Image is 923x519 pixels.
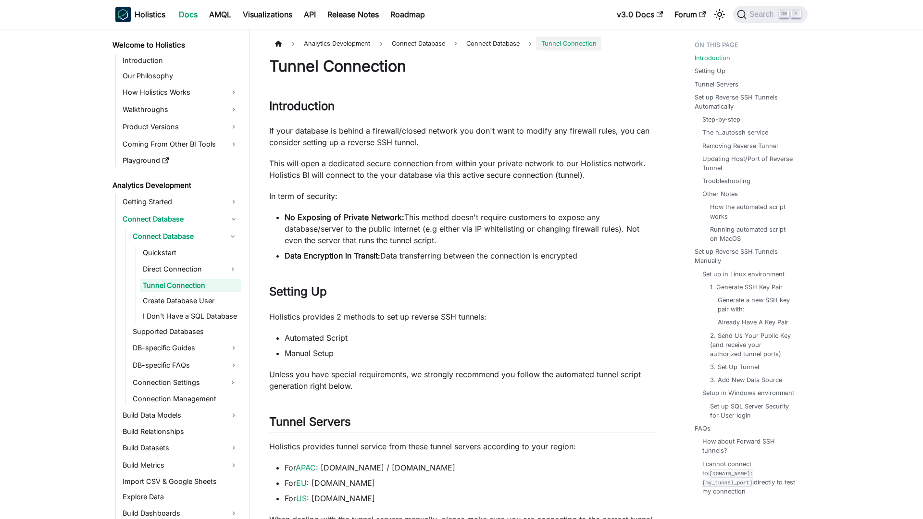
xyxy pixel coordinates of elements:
li: For : [DOMAIN_NAME] [285,493,656,504]
a: Direct Connection [140,261,224,277]
a: Setup in Windows environment [702,388,794,397]
a: Build Metrics [120,457,241,473]
a: I cannot connect to[DOMAIN_NAME]:[my_tunnel_port]directly to test my connection [702,459,798,496]
a: Visualizations [237,7,298,22]
strong: Data Encryption in Transit: [285,251,380,260]
a: Set up Reverse SSH Tunnels Automatically [695,93,802,111]
a: Troubleshooting [702,176,750,185]
p: Holistics provides 2 methods to set up reverse SSH tunnels: [269,311,656,322]
a: HolisticsHolistics [115,7,165,22]
h2: Tunnel Servers [269,415,656,433]
a: Welcome to Holistics [110,38,241,52]
span: Analytics Development [299,37,375,50]
p: If your database is behind a firewall/closed network you don't want to modify any firewall rules,... [269,125,656,148]
a: Product Versions [120,119,241,135]
li: For : [DOMAIN_NAME] / [DOMAIN_NAME] [285,462,656,473]
button: Search (Ctrl+K) [733,6,808,23]
h2: Introduction [269,99,656,117]
a: Home page [269,37,287,50]
a: Walkthroughs [120,102,241,117]
a: Generate a new SSH key pair with: [718,296,790,314]
a: Create Database User [140,294,241,308]
p: Holistics provides tunnel service from these tunnel servers according to your region: [269,441,656,452]
a: Connection Management [130,392,241,406]
a: Running automated script on MacOS [710,225,794,243]
li: Automated Script [285,332,656,344]
a: 3. Set Up Tunnel [710,362,759,371]
a: API [298,7,322,22]
h1: Tunnel Connection [269,57,656,76]
a: How the automated script works [710,202,794,221]
nav: Docs sidebar [106,29,250,519]
a: How about Forward SSH tunnels? [702,437,798,455]
a: 3. Add New Data Source [710,375,782,384]
a: Our Philosophy [120,69,241,83]
a: DB-specific Guides [130,340,241,356]
a: Quickstart [140,246,241,259]
a: Playground [120,154,241,167]
li: Manual Setup [285,347,656,359]
p: This will open a dedicated secure connection from within your private network to our Holistics ne... [269,158,656,181]
a: Already Have A Key Pair [718,318,788,327]
a: Release Notes [322,7,385,22]
a: Other Notes [702,189,738,198]
a: Connect Database [120,211,241,227]
a: Build Data Models [120,408,241,423]
a: Tunnel Connection [140,279,241,292]
li: This method doesn't require customers to expose any database/server to the public internet (e.g e... [285,211,656,246]
a: Roadmap [385,7,431,22]
a: Getting Started [120,194,241,210]
span: Connect Database [387,37,450,50]
a: Set up in Linux environment [702,270,785,279]
a: 1. Generate SSH Key Pair [710,283,783,292]
a: Setting Up [695,66,725,75]
a: Supported Databases [130,325,241,338]
a: Coming From Other BI Tools [120,136,241,152]
p: Unless you have special requirements, we strongly recommend you follow the automated tunnel scrip... [269,369,656,392]
kbd: K [791,10,801,18]
a: 2. Send Us Your Public Key (and receive your authorized tunnel ports) [710,331,794,359]
strong: No Exposing of Private Network: [285,212,404,222]
a: Docs [173,7,203,22]
a: Connect Database [461,37,524,50]
a: Import CSV & Google Sheets [120,475,241,488]
li: For : [DOMAIN_NAME] [285,477,656,489]
b: Holistics [135,9,165,20]
a: DB-specific FAQs [130,358,241,373]
a: v3.0 Docs [611,7,669,22]
a: How Holistics Works [120,85,241,100]
a: Build Datasets [120,440,241,456]
a: Removing Reverse Tunnel [702,141,778,150]
a: Updating Host/Port of Reverse Tunnel [702,154,798,173]
h2: Setting Up [269,284,656,303]
a: Step-by-step [702,115,740,124]
a: US [296,494,307,503]
a: Set up SQL Server Security for User login [710,402,794,420]
a: The h_autossh service [702,128,768,137]
button: Expand sidebar category 'Connection Settings' [224,375,241,390]
a: Connect Database [130,229,224,244]
a: FAQs [695,424,711,433]
a: Explore Data [120,490,241,504]
a: Tunnel Servers [695,80,738,89]
img: Holistics [115,7,131,22]
a: Connection Settings [130,375,224,390]
a: Forum [669,7,711,22]
code: [DOMAIN_NAME]:[my_tunnel_port] [702,470,754,487]
a: Build Relationships [120,425,241,438]
p: In term of security: [269,190,656,202]
a: APAC [296,463,316,472]
span: Tunnel Connection [536,37,601,50]
a: Introduction [120,54,241,67]
a: AMQL [203,7,237,22]
button: Switch between dark and light mode (currently light mode) [712,7,727,22]
span: Search [747,10,780,19]
a: EU [296,478,307,488]
a: I Don't Have a SQL Database [140,309,241,323]
li: Data transferring between the connection is encrypted [285,250,656,261]
button: Collapse sidebar category 'Connect Database' [224,229,241,244]
a: Set up Reverse SSH Tunnels Manually [695,247,802,265]
span: Connect Database [466,40,520,47]
a: Introduction [695,53,730,62]
nav: Breadcrumbs [269,37,656,50]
